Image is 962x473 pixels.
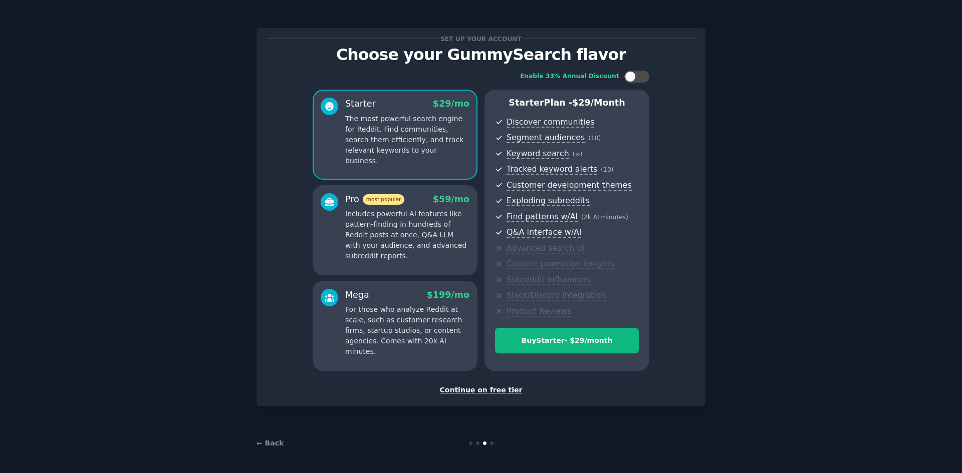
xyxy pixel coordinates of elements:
[267,46,695,64] p: Choose your GummySearch flavor
[496,335,638,346] div: Buy Starter - $ 29 /month
[520,72,619,81] div: Enable 33% Annual Discount
[572,98,625,108] span: $ 29 /month
[507,164,597,175] span: Tracked keyword alerts
[588,135,601,142] span: ( 10 )
[267,385,695,395] div: Continue on free tier
[345,98,376,110] div: Starter
[363,194,405,205] span: most popular
[507,243,585,254] span: Advanced search UI
[257,439,284,447] a: ← Back
[507,227,581,238] span: Q&A interface w/AI
[427,290,469,300] span: $ 199 /mo
[345,114,469,166] p: The most powerful search engine for Reddit. Find communities, search them efficiently, and track ...
[433,99,469,109] span: $ 29 /mo
[507,275,591,285] span: Subreddit influencers
[507,212,578,222] span: Find patterns w/AI
[573,151,583,158] span: ( ∞ )
[507,306,571,317] span: Product Reviews
[345,304,469,357] p: For those who analyze Reddit at scale, such as customer research firms, startup studios, or conte...
[601,166,613,173] span: ( 10 )
[507,290,606,301] span: Slack/Discord integration
[507,149,569,159] span: Keyword search
[507,133,585,143] span: Segment audiences
[581,214,628,221] span: ( 2k AI minutes )
[495,328,639,353] button: BuyStarter- $29/month
[507,117,594,128] span: Discover communities
[507,196,589,206] span: Exploding subreddits
[439,34,524,44] span: Set up your account
[495,97,639,109] p: Starter Plan -
[433,194,469,204] span: $ 59 /mo
[345,193,404,206] div: Pro
[345,289,369,301] div: Mega
[507,180,632,191] span: Customer development themes
[507,259,614,269] span: Content promotion insights
[345,209,469,261] p: Includes powerful AI features like pattern-finding in hundreds of Reddit posts at once, Q&A LLM w...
